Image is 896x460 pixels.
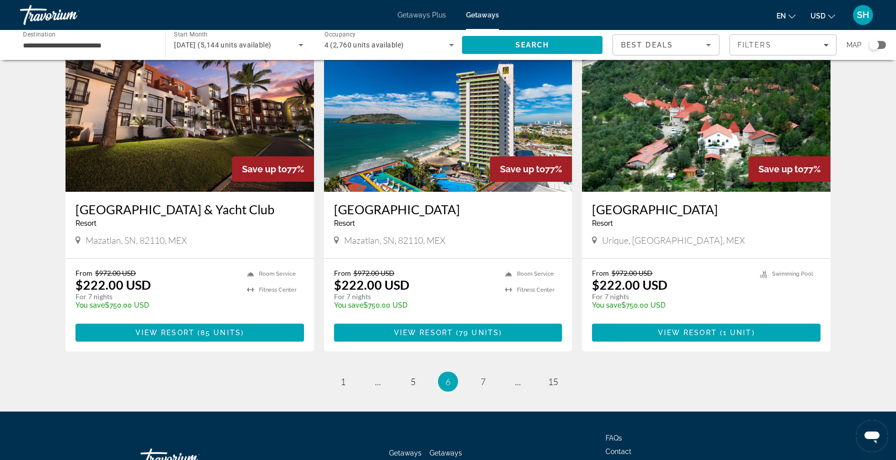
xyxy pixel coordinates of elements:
[334,301,363,309] span: You save
[397,11,446,19] a: Getaways Plus
[810,8,835,23] button: Change currency
[23,30,55,37] span: Destination
[20,2,120,28] a: Travorium
[75,324,304,342] button: View Resort(85 units)
[515,41,549,49] span: Search
[737,41,771,49] span: Filters
[515,376,521,387] span: ...
[445,376,450,387] span: 6
[776,12,786,20] span: en
[729,34,836,55] button: Filters
[174,31,207,38] span: Start Month
[592,202,820,217] a: [GEOGRAPHIC_DATA]
[75,301,237,309] p: $750.00 USD
[259,287,296,293] span: Fitness Center
[605,448,631,456] a: Contact
[75,269,92,277] span: From
[375,376,381,387] span: ...
[810,12,825,20] span: USD
[453,329,502,337] span: ( )
[592,277,667,292] p: $222.00 USD
[75,219,96,227] span: Resort
[480,376,485,387] span: 7
[194,329,244,337] span: ( )
[621,41,673,49] span: Best Deals
[394,329,453,337] span: View Resort
[340,376,345,387] span: 1
[605,434,622,442] a: FAQs
[353,269,394,277] span: $972.00 USD
[459,329,499,337] span: 79 units
[717,329,755,337] span: ( )
[242,164,287,174] span: Save up to
[334,292,495,301] p: For 7 nights
[602,235,745,246] span: Urique, [GEOGRAPHIC_DATA], MEX
[85,235,187,246] span: Mazatlan, SN, 82110, MEX
[850,4,876,25] button: User Menu
[592,219,613,227] span: Resort
[389,449,421,457] a: Getaways
[611,269,652,277] span: $972.00 USD
[410,376,415,387] span: 5
[334,219,355,227] span: Resort
[592,292,750,301] p: For 7 nights
[517,271,554,277] span: Room Service
[200,329,241,337] span: 85 units
[592,324,820,342] button: View Resort(1 unit)
[259,271,296,277] span: Room Service
[582,32,830,192] img: Hotel Mansión Tarahumara
[232,156,314,182] div: 77%
[856,420,888,452] iframe: Кнопка для запуску вікна повідомлень
[75,277,151,292] p: $222.00 USD
[548,376,558,387] span: 15
[334,324,562,342] button: View Resort(79 units)
[748,156,830,182] div: 77%
[776,8,795,23] button: Change language
[174,41,271,49] span: [DATE] (5,144 units available)
[334,277,409,292] p: $222.00 USD
[344,235,445,246] span: Mazatlan, SN, 82110, MEX
[462,36,602,54] button: Search
[135,329,194,337] span: View Resort
[592,269,609,277] span: From
[846,38,861,52] span: Map
[592,301,621,309] span: You save
[23,39,152,51] input: Select destination
[592,301,750,309] p: $750.00 USD
[75,292,237,301] p: For 7 nights
[500,164,545,174] span: Save up to
[658,329,717,337] span: View Resort
[324,31,356,38] span: Occupancy
[772,271,813,277] span: Swimming Pool
[324,41,404,49] span: 4 (2,760 units available)
[95,269,136,277] span: $972.00 USD
[65,32,314,192] img: El Cid Marina Beach Resort & Yacht Club
[75,202,304,217] a: [GEOGRAPHIC_DATA] & Yacht Club
[466,11,499,19] a: Getaways
[857,10,869,20] span: SH
[723,329,752,337] span: 1 unit
[65,372,830,392] nav: Pagination
[324,32,572,192] img: El Cid El Moro Beach Resort
[334,202,562,217] a: [GEOGRAPHIC_DATA]
[75,301,105,309] span: You save
[517,287,554,293] span: Fitness Center
[758,164,803,174] span: Save up to
[334,269,351,277] span: From
[490,156,572,182] div: 77%
[334,301,495,309] p: $750.00 USD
